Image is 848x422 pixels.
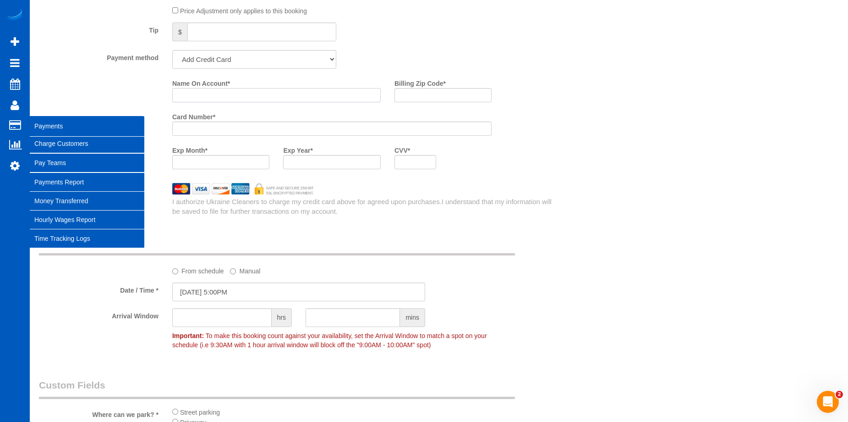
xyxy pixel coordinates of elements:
[172,332,204,339] strong: Important:
[5,9,24,22] img: Automaid Logo
[172,76,230,88] label: Name On Account
[39,378,515,399] legend: Custom Fields
[30,211,144,229] a: Hourly Wages Report
[30,134,144,248] ul: Payments
[30,192,144,210] a: Money Transferred
[836,391,843,398] span: 2
[32,50,165,62] label: Payment method
[30,173,144,191] a: Payments Report
[172,143,208,155] label: Exp Month
[30,154,144,172] a: Pay Teams
[394,76,446,88] label: Billing Zip Code
[180,7,307,15] span: Price Adjustment only applies to this booking
[172,263,224,276] label: From schedule
[32,407,165,419] label: Where can we park? *
[817,391,839,413] iframe: Intercom live chat
[172,283,425,301] input: MM/DD/YYYY HH:MM
[30,134,144,153] a: Charge Customers
[172,22,187,41] span: $
[165,197,565,217] div: I authorize Ukraine Cleaners to charge my credit card above for agreed upon purchases.
[39,235,515,255] legend: When
[230,263,260,276] label: Manual
[272,308,292,327] span: hrs
[172,268,178,274] input: From schedule
[283,143,312,155] label: Exp Year
[165,183,321,194] img: credit cards
[30,116,144,137] span: Payments
[394,143,410,155] label: CVV
[30,229,144,248] a: Time Tracking Logs
[172,109,215,122] label: Card Number
[172,332,487,349] span: To make this booking count against your availability, set the Arrival Window to match a spot on y...
[180,409,220,416] span: Street parking
[32,308,165,321] label: Arrival Window
[32,22,165,35] label: Tip
[230,268,236,274] input: Manual
[400,308,425,327] span: mins
[32,283,165,295] label: Date / Time *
